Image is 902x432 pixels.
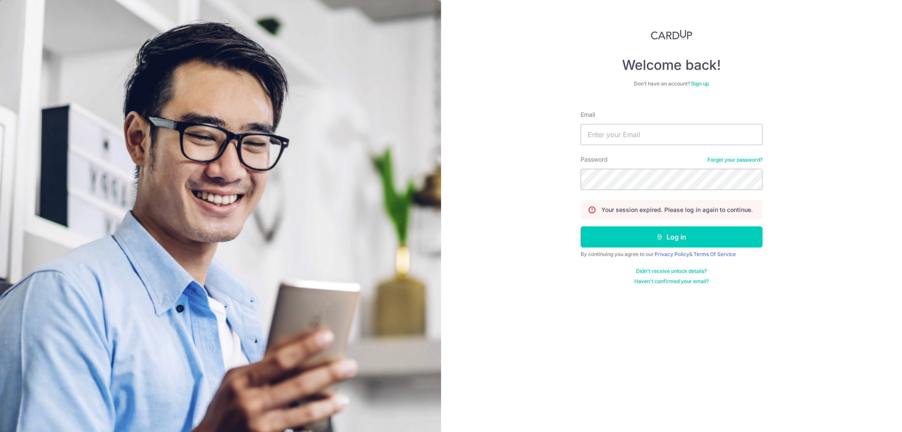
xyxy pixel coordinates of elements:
[707,157,762,163] a: Forgot your password?
[634,278,709,285] a: Haven't confirmed your email?
[636,268,707,275] a: Didn't receive unlock details?
[691,80,709,87] a: Sign up
[581,155,608,164] label: Password
[581,80,762,87] div: Don’t have an account?
[581,110,595,119] label: Email
[655,251,689,257] a: Privacy Policy
[581,226,762,248] button: Log in
[581,124,762,145] input: Enter your Email
[601,206,753,214] p: Your session expired. Please log in again to continue.
[694,251,736,257] a: Terms Of Service
[651,30,692,40] img: CardUp Logo
[581,57,762,74] h4: Welcome back!
[581,251,762,258] div: By continuing you agree to our &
